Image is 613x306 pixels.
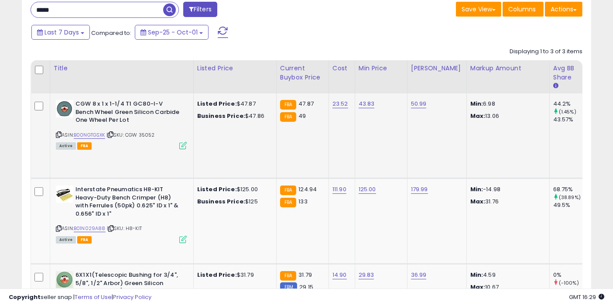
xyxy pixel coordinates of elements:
[470,185,483,193] strong: Min:
[135,25,209,40] button: Sep-25 - Oct-01
[197,100,237,108] b: Listed Price:
[31,25,90,40] button: Last 7 Days
[470,112,486,120] strong: Max:
[559,279,579,286] small: (-100%)
[559,194,581,201] small: (38.89%)
[470,64,546,73] div: Markup Amount
[197,197,245,206] b: Business Price:
[553,186,589,193] div: 68.75%
[553,116,589,124] div: 43.57%
[553,100,589,108] div: 44.2%
[470,271,483,279] strong: Min:
[280,198,296,207] small: FBA
[9,293,41,301] strong: Copyright
[508,5,536,14] span: Columns
[359,64,404,73] div: Min Price
[470,186,543,193] p: -14.98
[559,108,576,115] small: (1.45%)
[553,64,585,82] div: Avg BB Share
[298,197,307,206] span: 133
[75,271,182,306] b: 6X1X1(Telescopic Bushing for 3/4", 5/8", 1/2" Arbor) Green Silicon Carbide Bench/Pedestal Grindin...
[197,186,270,193] div: $125.00
[56,142,76,150] span: All listings currently available for purchase on Amazon
[359,271,374,279] a: 29.83
[75,186,182,220] b: Interstate Pneumatics H8-KIT Heavy-Duty Bench Crimper (H8) with Ferrules (50pk) 0.625" ID x 1" & ...
[197,100,270,108] div: $47.87
[280,100,296,110] small: FBA
[148,28,198,37] span: Sep-25 - Oct-01
[411,271,427,279] a: 36.99
[197,112,245,120] b: Business Price:
[197,198,270,206] div: $125
[298,185,317,193] span: 124.94
[280,112,296,122] small: FBA
[9,293,151,302] div: seller snap | |
[75,100,182,127] b: CGW 8 x 1 x 1-1/4 T1 GC80-I-V Bench Wheel Green Silicon Carbide One Wheel Per Lot
[359,100,375,108] a: 43.83
[54,64,190,73] div: Title
[56,186,187,242] div: ASIN:
[56,100,73,117] img: 513HuIYgFrL._SL40_.jpg
[280,271,296,281] small: FBA
[545,2,582,17] button: Actions
[56,271,73,288] img: 51zVwvLvdXL._SL40_.jpg
[298,271,312,279] span: 31.79
[470,100,483,108] strong: Min:
[91,29,131,37] span: Compared to:
[107,225,142,232] span: | SKU: H8-KIT
[197,112,270,120] div: $47.86
[470,100,543,108] p: 6.98
[298,100,314,108] span: 47.87
[75,293,112,301] a: Terms of Use
[411,185,428,194] a: 179.99
[74,225,106,232] a: B01N029A88
[553,82,558,90] small: Avg BB Share.
[45,28,79,37] span: Last 7 Days
[332,64,351,73] div: Cost
[56,236,76,244] span: All listings currently available for purchase on Amazon
[470,198,543,206] p: 31.76
[298,112,306,120] span: 49
[553,201,589,209] div: 49.5%
[411,64,463,73] div: [PERSON_NAME]
[197,271,270,279] div: $31.79
[106,131,155,138] span: | SKU: CGW 35052
[470,197,486,206] strong: Max:
[183,2,217,17] button: Filters
[197,185,237,193] b: Listed Price:
[411,100,427,108] a: 50.99
[569,293,604,301] span: 2025-10-9 16:29 GMT
[280,64,325,82] div: Current Buybox Price
[503,2,544,17] button: Columns
[553,271,589,279] div: 0%
[113,293,151,301] a: Privacy Policy
[332,271,347,279] a: 14.90
[56,186,73,203] img: 41Y6ReEdhFL._SL40_.jpg
[332,100,348,108] a: 23.52
[456,2,501,17] button: Save View
[359,185,376,194] a: 125.00
[280,186,296,195] small: FBA
[470,112,543,120] p: 13.06
[470,271,543,279] p: 4.59
[56,100,187,148] div: ASIN:
[332,185,346,194] a: 111.90
[77,142,92,150] span: FBA
[197,64,273,73] div: Listed Price
[510,48,582,56] div: Displaying 1 to 3 of 3 items
[77,236,92,244] span: FBA
[74,131,105,139] a: B00NGTGSXK
[197,271,237,279] b: Listed Price:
